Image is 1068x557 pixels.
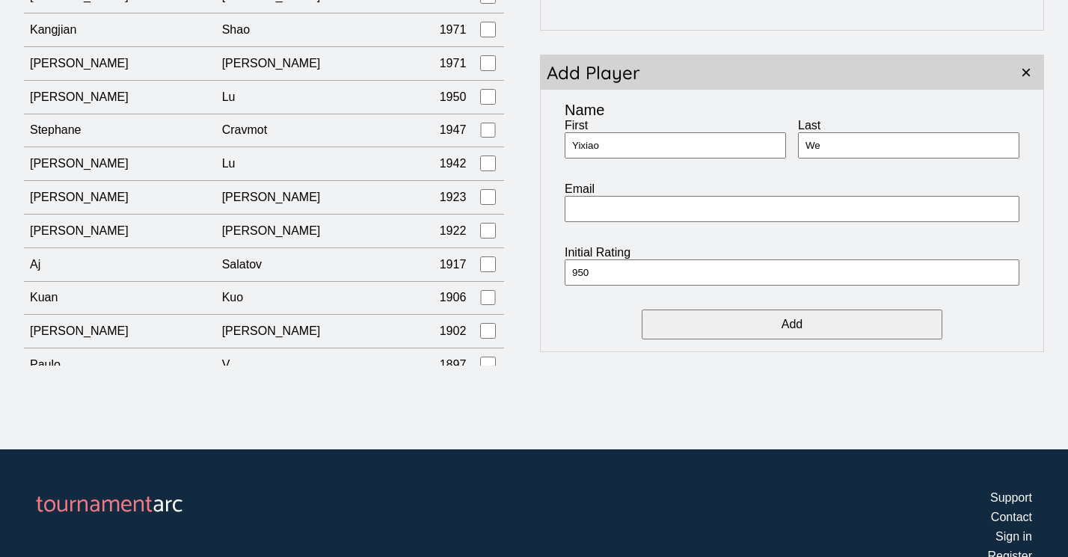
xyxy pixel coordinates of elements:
td: [PERSON_NAME] [222,315,411,348]
td: 1942 [411,147,466,181]
td: [PERSON_NAME] [222,214,411,247]
td: 1906 [411,281,466,315]
td: 1971 [411,46,466,80]
a: tournamentarc [36,485,183,524]
td: Shao [222,13,411,47]
td: [PERSON_NAME] [24,46,222,80]
td: 1971 [411,13,466,47]
button: × [1009,55,1043,90]
td: Kuan [24,281,222,315]
td: V [222,348,411,382]
h3: Add Player [541,55,646,90]
td: 1947 [411,114,466,147]
td: Stephane [24,114,222,147]
td: Lu [222,147,411,181]
td: [PERSON_NAME] [24,315,222,348]
td: [PERSON_NAME] [24,214,222,247]
label: Email [565,182,1019,196]
a: Sign in [995,530,1032,543]
td: Kuo [222,281,411,315]
td: 1917 [411,247,466,281]
td: Cravmot [222,114,411,147]
td: [PERSON_NAME] [24,147,222,181]
td: Salatov [222,247,411,281]
td: 1923 [411,181,466,215]
a: Contact [991,511,1032,523]
td: 1897 [411,348,466,382]
label: Last [798,119,1019,132]
label: Initial Rating [565,246,1019,259]
td: Lu [222,80,411,114]
a: Support [990,491,1032,504]
td: Paulo [24,348,222,382]
td: 1950 [411,80,466,114]
span: tournament [36,485,153,524]
td: 1902 [411,315,466,348]
span: arc [153,485,183,524]
legend: Name [565,102,604,119]
td: [PERSON_NAME] [24,80,222,114]
td: [PERSON_NAME] [222,46,411,80]
input: Add [642,310,942,339]
td: Kangjian [24,13,222,47]
td: 1922 [411,214,466,247]
td: [PERSON_NAME] [24,181,222,215]
td: [PERSON_NAME] [222,181,411,215]
td: Aj [24,247,222,281]
label: First [565,119,786,132]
